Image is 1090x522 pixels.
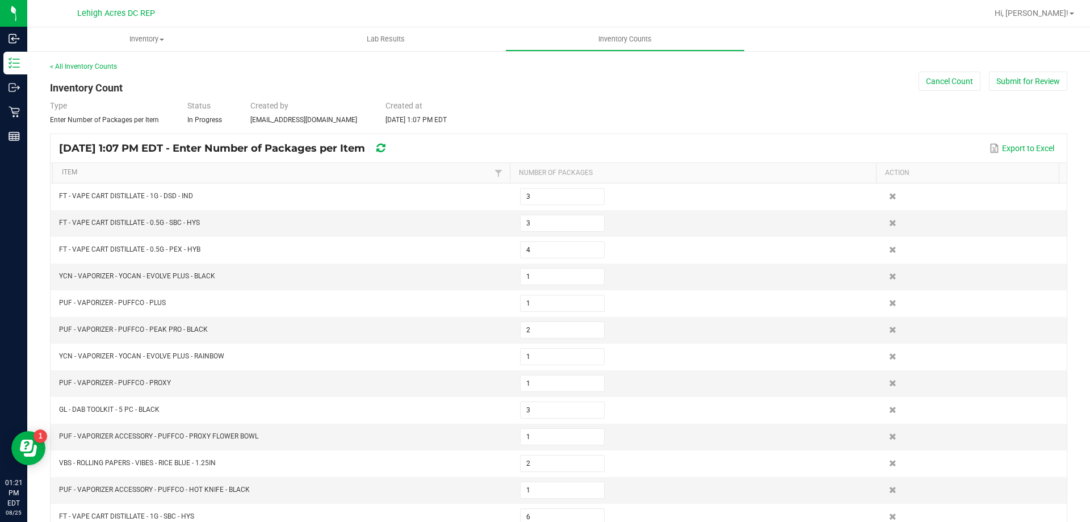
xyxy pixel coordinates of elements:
[77,9,155,18] span: Lehigh Acres DC REP
[59,432,258,440] span: PUF - VAPORIZER ACCESSORY - PUFFCO - PROXY FLOWER BOWL
[876,163,1059,183] th: Action
[9,57,20,69] inline-svg: Inventory
[266,27,505,51] a: Lab Results
[5,508,22,517] p: 08/25
[59,325,208,333] span: PUF - VAPORIZER - PUFFCO - PEAK PRO - BLACK
[583,34,667,44] span: Inventory Counts
[59,219,200,227] span: FT - VAPE CART DISTILLATE - 0.5G - SBC - HYS
[59,352,224,360] span: YCN - VAPORIZER - YOCAN - EVOLVE PLUS - RAINBOW
[987,139,1057,158] button: Export to Excel
[59,512,194,520] span: FT - VAPE CART DISTILLATE - 1G - SBC - HYS
[50,116,159,124] span: Enter Number of Packages per Item
[187,116,222,124] span: In Progress
[50,82,123,94] span: Inventory Count
[59,486,250,494] span: PUF - VAPORIZER ACCESSORY - PUFFCO - HOT KNIFE - BLACK
[59,406,160,414] span: GL - DAB TOOLKIT - 5 PC - BLACK
[27,34,266,44] span: Inventory
[62,168,492,177] a: ItemSortable
[59,299,166,307] span: PUF - VAPORIZER - PUFFCO - PLUS
[351,34,420,44] span: Lab Results
[50,101,67,110] span: Type
[59,139,405,158] div: [DATE] 1:07 PM EDT - Enter Number of Packages per Item
[9,131,20,142] inline-svg: Reports
[27,27,266,51] a: Inventory
[50,62,117,70] a: < All Inventory Counts
[187,101,211,110] span: Status
[510,163,876,183] th: Number of Packages
[11,431,45,465] iframe: Resource center
[989,72,1067,91] button: Submit for Review
[492,166,505,180] a: Filter
[59,245,200,253] span: FT - VAPE CART DISTILLATE - 0.5G - PEX - HYB
[505,27,744,51] a: Inventory Counts
[59,192,193,200] span: FT - VAPE CART DISTILLATE - 1G - DSD - IND
[9,33,20,44] inline-svg: Inbound
[59,379,171,387] span: PUF - VAPORIZER - PUFFCO - PROXY
[59,272,215,280] span: YCN - VAPORIZER - YOCAN - EVOLVE PLUS - BLACK
[9,82,20,93] inline-svg: Outbound
[5,478,22,508] p: 01:21 PM EDT
[9,106,20,118] inline-svg: Retail
[385,116,447,124] span: [DATE] 1:07 PM EDT
[385,101,422,110] span: Created at
[33,429,47,443] iframe: Resource center unread badge
[250,116,357,124] span: [EMAIL_ADDRESS][DOMAIN_NAME]
[250,101,288,110] span: Created by
[919,72,980,91] button: Cancel Count
[995,9,1068,18] span: Hi, [PERSON_NAME]!
[59,459,216,467] span: VBS - ROLLING PAPERS - VIBES - RICE BLUE - 1.25IN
